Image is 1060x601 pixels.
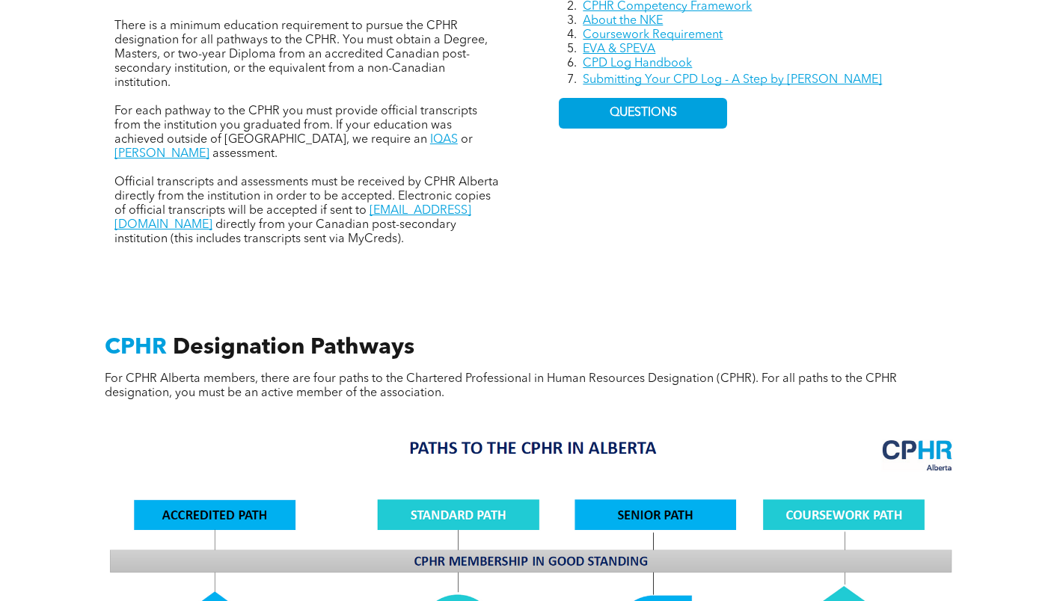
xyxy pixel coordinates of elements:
a: CPHR Competency Framework [583,1,752,13]
span: QUESTIONS [610,106,677,120]
span: directly from your Canadian post-secondary institution (this includes transcripts sent via MyCreds). [114,219,456,245]
a: Submitting Your CPD Log - A Step by [PERSON_NAME] [583,74,882,86]
a: CPD Log Handbook [583,58,692,70]
a: About the NKE [583,15,663,27]
a: EVA & SPEVA [583,43,655,55]
span: CPHR [105,336,167,359]
a: IQAS [430,134,458,146]
a: QUESTIONS [559,98,727,129]
a: [EMAIL_ADDRESS][DOMAIN_NAME] [114,205,471,231]
span: or [461,134,473,146]
span: For CPHR Alberta members, there are four paths to the Chartered Professional in Human Resources D... [105,373,897,399]
span: For each pathway to the CPHR you must provide official transcripts from the institution you gradu... [114,105,477,146]
span: Designation Pathways [173,336,414,359]
span: There is a minimum education requirement to pursue the CPHR designation for all pathways to the C... [114,20,488,89]
a: [PERSON_NAME] [114,148,209,160]
span: assessment. [212,148,278,160]
span: Official transcripts and assessments must be received by CPHR Alberta directly from the instituti... [114,176,499,217]
a: Coursework Requirement [583,29,723,41]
